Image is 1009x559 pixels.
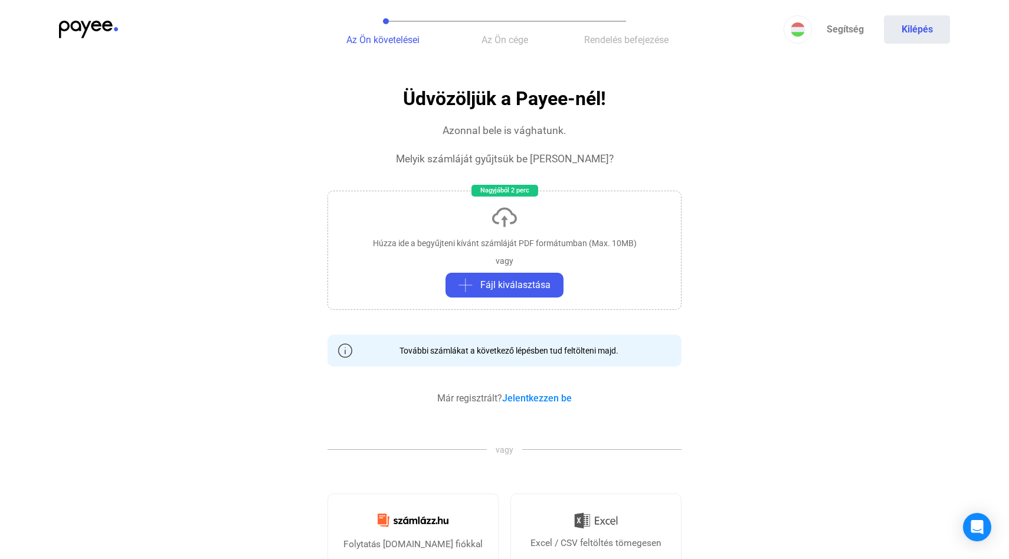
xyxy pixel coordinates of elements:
[59,21,118,38] img: payee-logo
[371,506,456,534] img: Számlázz.hu
[443,123,566,138] div: Azonnal bele is vághatunk.
[480,278,551,292] span: Fájl kiválasztása
[343,537,483,551] div: Folytatás [DOMAIN_NAME] fiókkal
[884,15,950,44] button: Kilépés
[437,391,572,406] div: Már regisztrált?
[791,22,805,37] img: HU
[403,89,606,109] h1: Üdvözöljük a Payee-nél!
[346,34,420,45] span: Az Ön követelései
[574,508,618,533] img: Excel
[396,152,614,166] div: Melyik számláját gyűjtsük be [PERSON_NAME]?
[391,345,618,357] div: További számlákat a következő lépésben tud feltölteni majd.
[784,15,812,44] button: HU
[490,203,519,231] img: upload-cloud
[487,444,522,456] span: vagy
[458,278,473,292] img: plus-grey
[502,393,572,404] a: Jelentkezzen be
[445,273,564,298] button: plus-greyFájl kiválasztása
[963,513,991,541] div: Open Intercom Messenger
[338,344,352,358] img: info-grey-outline
[481,34,528,45] span: Az Ön cége
[471,185,538,197] div: Nagyjából 2 perc
[530,536,661,550] div: Excel / CSV feltöltés tömegesen
[373,237,637,249] div: Húzza ide a begyűjteni kívánt számláját PDF formátumban (Max. 10MB)
[584,34,669,45] span: Rendelés befejezése
[812,15,878,44] a: Segítség
[496,255,513,267] div: vagy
